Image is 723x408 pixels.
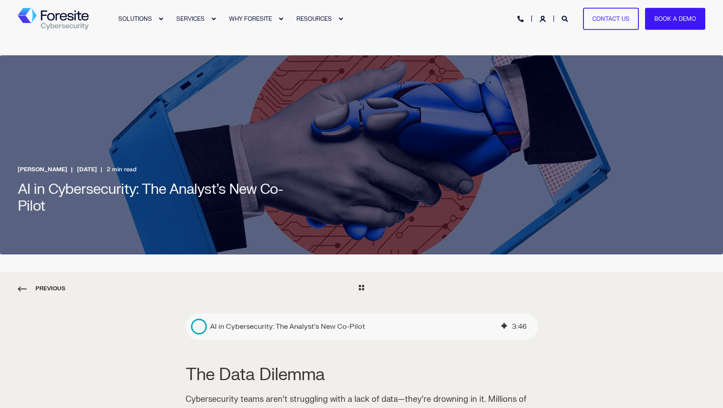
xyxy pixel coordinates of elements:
[97,165,136,177] span: 2 min read
[512,321,527,332] div: 3 : 46
[18,180,283,215] span: AI in Cybersecurity: The Analyst’s New Co-Pilot
[118,15,152,22] span: SOLUTIONS
[211,16,216,22] div: Expand SERVICES
[18,284,66,293] a: Previous Page
[186,313,538,340] div: Play blog post audio: AI in Cybersecurity: The Analyst’s New Co-Pilot
[190,318,208,335] div: Play
[158,16,163,22] div: Expand SOLUTIONS
[501,321,508,332] div: AI-generated audio
[18,8,89,30] img: Foresite logo, a hexagon shape of blues with a directional arrow to the right hand side, and the ...
[359,284,364,293] a: Go Back
[18,165,67,177] a: [PERSON_NAME]
[583,8,639,30] a: Contact Us
[296,15,332,22] span: RESOURCES
[18,8,89,30] a: Back to Home
[186,366,538,383] h2: The Data Dilemma
[210,321,501,332] div: AI in Cybersecurity: The Analyst’s New Co-Pilot
[540,15,548,22] a: Login
[278,16,284,22] div: Expand WHY FORESITE
[562,15,570,22] a: Open Search
[338,16,343,22] div: Expand RESOURCES
[67,165,97,177] span: [DATE]
[645,8,705,30] a: Book a Demo
[229,15,272,22] span: WHY FORESITE
[18,284,66,293] span: Previous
